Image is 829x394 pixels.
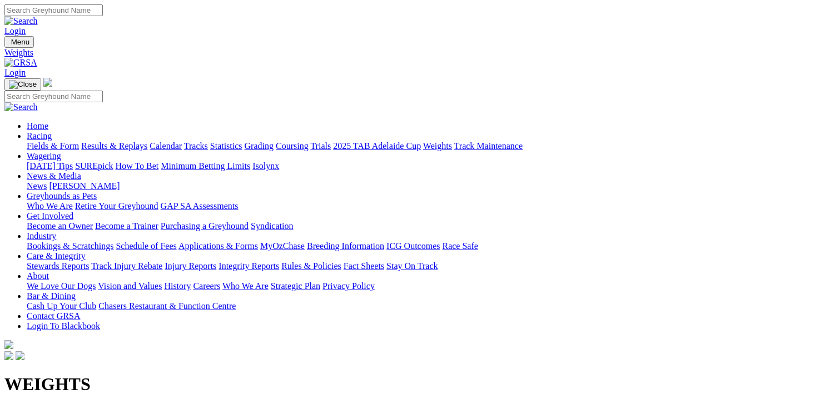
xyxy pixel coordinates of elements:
a: Track Injury Rebate [91,261,162,271]
a: Statistics [210,141,242,151]
a: Minimum Betting Limits [161,161,250,171]
a: About [27,271,49,281]
a: Calendar [150,141,182,151]
a: Industry [27,231,56,241]
a: Racing [27,131,52,141]
a: News [27,181,47,191]
a: Isolynx [252,161,279,171]
a: Privacy Policy [322,281,375,291]
a: Fields & Form [27,141,79,151]
a: Care & Integrity [27,251,86,261]
img: GRSA [4,58,37,68]
button: Toggle navigation [4,36,34,48]
a: Grading [245,141,274,151]
a: Results & Replays [81,141,147,151]
a: Purchasing a Greyhound [161,221,249,231]
a: We Love Our Dogs [27,281,96,291]
a: Injury Reports [165,261,216,271]
a: Coursing [276,141,309,151]
a: Schedule of Fees [116,241,176,251]
a: Wagering [27,151,61,161]
a: [DATE] Tips [27,161,73,171]
div: Racing [27,141,825,151]
img: logo-grsa-white.png [43,78,52,87]
img: logo-grsa-white.png [4,340,13,349]
img: facebook.svg [4,351,13,360]
a: ICG Outcomes [386,241,440,251]
a: Get Involved [27,211,73,221]
div: Bar & Dining [27,301,825,311]
a: Login [4,26,26,36]
a: Bar & Dining [27,291,76,301]
div: Get Involved [27,221,825,231]
a: Breeding Information [307,241,384,251]
a: Race Safe [442,241,478,251]
div: News & Media [27,181,825,191]
a: Weights [4,48,825,58]
a: Become a Trainer [95,221,158,231]
a: Trials [310,141,331,151]
div: About [27,281,825,291]
a: Bookings & Scratchings [27,241,113,251]
a: Who We Are [222,281,269,291]
a: Integrity Reports [219,261,279,271]
a: Login To Blackbook [27,321,100,331]
span: Menu [11,38,29,46]
a: Login [4,68,26,77]
input: Search [4,4,103,16]
a: 2025 TAB Adelaide Cup [333,141,421,151]
a: Syndication [251,221,293,231]
a: Careers [193,281,220,291]
a: Chasers Restaurant & Function Centre [98,301,236,311]
div: Wagering [27,161,825,171]
a: SUREpick [75,161,113,171]
a: Strategic Plan [271,281,320,291]
a: News & Media [27,171,81,181]
a: Tracks [184,141,208,151]
div: Greyhounds as Pets [27,201,825,211]
a: Contact GRSA [27,311,80,321]
a: Weights [423,141,452,151]
button: Toggle navigation [4,78,41,91]
a: Who We Are [27,201,73,211]
a: Applications & Forms [178,241,258,251]
a: GAP SA Assessments [161,201,239,211]
a: Home [27,121,48,131]
a: Retire Your Greyhound [75,201,158,211]
a: Fact Sheets [344,261,384,271]
a: Stay On Track [386,261,438,271]
img: Close [9,80,37,89]
a: History [164,281,191,291]
img: Search [4,16,38,26]
img: twitter.svg [16,351,24,360]
input: Search [4,91,103,102]
a: Greyhounds as Pets [27,191,97,201]
a: Become an Owner [27,221,93,231]
a: Track Maintenance [454,141,523,151]
div: Industry [27,241,825,251]
img: Search [4,102,38,112]
div: Care & Integrity [27,261,825,271]
a: Stewards Reports [27,261,89,271]
a: [PERSON_NAME] [49,181,120,191]
a: How To Bet [116,161,159,171]
a: Vision and Values [98,281,162,291]
a: Cash Up Your Club [27,301,96,311]
a: MyOzChase [260,241,305,251]
a: Rules & Policies [281,261,341,271]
